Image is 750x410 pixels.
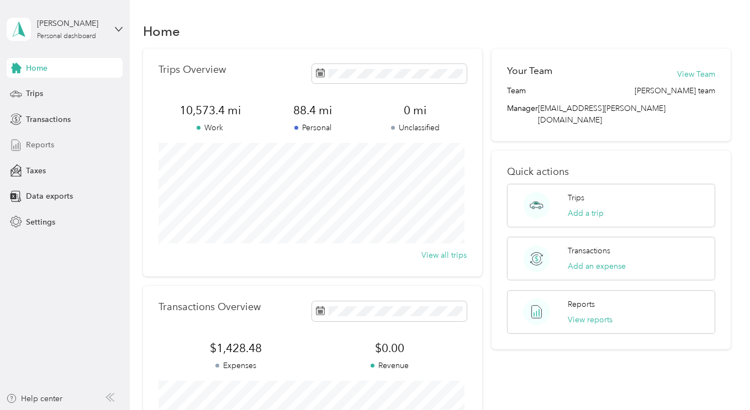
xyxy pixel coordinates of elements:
span: [EMAIL_ADDRESS][PERSON_NAME][DOMAIN_NAME] [538,104,666,125]
h1: Home [143,25,180,37]
div: [PERSON_NAME] [37,18,106,29]
p: Trips Overview [159,64,226,76]
span: $1,428.48 [159,340,313,356]
div: Personal dashboard [37,33,96,40]
span: [PERSON_NAME] team [635,85,715,97]
button: Add a trip [568,207,604,219]
span: 88.4 mi [261,103,364,118]
span: Trips [26,88,43,99]
button: View all trips [421,249,467,261]
button: Add an expense [568,260,626,272]
span: Transactions [26,114,71,125]
p: Transactions [568,245,610,257]
p: Quick actions [507,166,715,178]
span: 0 mi [364,103,467,118]
button: View Team [677,68,715,80]
span: Reports [26,139,54,151]
span: Settings [26,216,55,228]
span: $0.00 [313,340,467,356]
button: Help center [6,393,62,404]
p: Work [159,122,261,134]
p: Trips [568,192,584,204]
p: Reports [568,299,595,310]
p: Transactions Overview [159,301,261,313]
p: Personal [261,122,364,134]
button: View reports [568,314,612,326]
span: Team [507,85,526,97]
span: Home [26,62,47,74]
iframe: Everlance-gr Chat Button Frame [688,348,750,410]
p: Unclassified [364,122,467,134]
span: 10,573.4 mi [159,103,261,118]
span: Manager [507,103,538,126]
p: Revenue [313,360,467,371]
p: Expenses [159,360,313,371]
span: Data exports [26,190,73,202]
h2: Your Team [507,64,552,78]
span: Taxes [26,165,46,177]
